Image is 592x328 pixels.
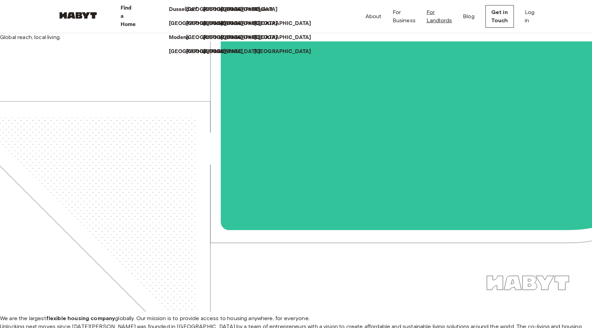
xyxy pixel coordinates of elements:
p: [GEOGRAPHIC_DATA] [203,5,260,14]
a: [GEOGRAPHIC_DATA] [186,5,250,14]
p: [GEOGRAPHIC_DATA] [254,34,311,42]
a: [GEOGRAPHIC_DATA] [186,20,250,28]
a: [GEOGRAPHIC_DATA] [203,20,267,28]
img: Habyt [58,12,99,19]
p: [GEOGRAPHIC_DATA] [186,20,243,28]
a: [GEOGRAPHIC_DATA] [203,34,267,42]
a: Modena [169,34,197,42]
a: Blog [463,12,474,21]
p: [GEOGRAPHIC_DATA] [221,5,278,14]
a: [GEOGRAPHIC_DATA] [221,34,285,42]
p: [GEOGRAPHIC_DATA] [203,20,260,28]
a: [GEOGRAPHIC_DATA] [221,5,285,14]
p: [GEOGRAPHIC_DATA] [203,48,260,56]
a: [GEOGRAPHIC_DATA] [169,20,233,28]
p: Modena [169,34,190,42]
a: [GEOGRAPHIC_DATA] [169,48,233,56]
a: About [366,12,382,21]
p: [GEOGRAPHIC_DATA] [203,34,260,42]
a: [GEOGRAPHIC_DATA] [203,5,267,14]
p: [GEOGRAPHIC_DATA] [221,20,278,28]
a: Dusseldorf [169,5,204,14]
p: [GEOGRAPHIC_DATA] [186,48,243,56]
a: [GEOGRAPHIC_DATA] [203,48,267,56]
p: [GEOGRAPHIC_DATA] [186,5,243,14]
a: [GEOGRAPHIC_DATA] [254,20,318,28]
p: Dusseldorf [169,5,197,14]
p: [GEOGRAPHIC_DATA] [254,48,311,56]
a: For Business [393,8,416,25]
a: [GEOGRAPHIC_DATA] [254,34,318,42]
a: [GEOGRAPHIC_DATA] [254,48,318,56]
a: [GEOGRAPHIC_DATA] [221,20,285,28]
p: [GEOGRAPHIC_DATA] [254,20,311,28]
a: [GEOGRAPHIC_DATA] [186,34,250,42]
p: [GEOGRAPHIC_DATA] [169,48,226,56]
p: [GEOGRAPHIC_DATA] [221,34,278,42]
p: [GEOGRAPHIC_DATA] [186,34,243,42]
p: Phuket [254,5,272,14]
a: For Landlords [427,8,452,25]
p: [GEOGRAPHIC_DATA] [169,20,226,28]
a: Log in [525,8,534,25]
a: [GEOGRAPHIC_DATA] [186,48,250,56]
a: Get in Touch [485,5,514,28]
p: Find a Home [121,4,136,29]
a: Phuket [254,5,279,14]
